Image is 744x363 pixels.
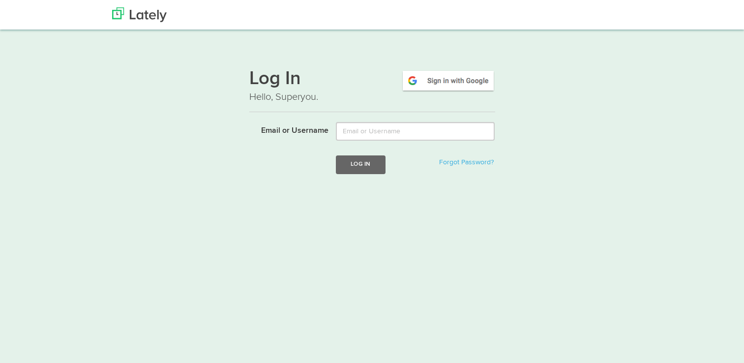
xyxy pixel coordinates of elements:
p: Hello, Superyou. [249,90,495,104]
img: Lately [112,7,167,22]
a: Forgot Password? [439,159,494,166]
input: Email or Username [336,122,495,141]
label: Email or Username [242,122,329,137]
button: Log In [336,155,385,174]
img: google-signin.png [401,69,495,92]
h1: Log In [249,69,495,90]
